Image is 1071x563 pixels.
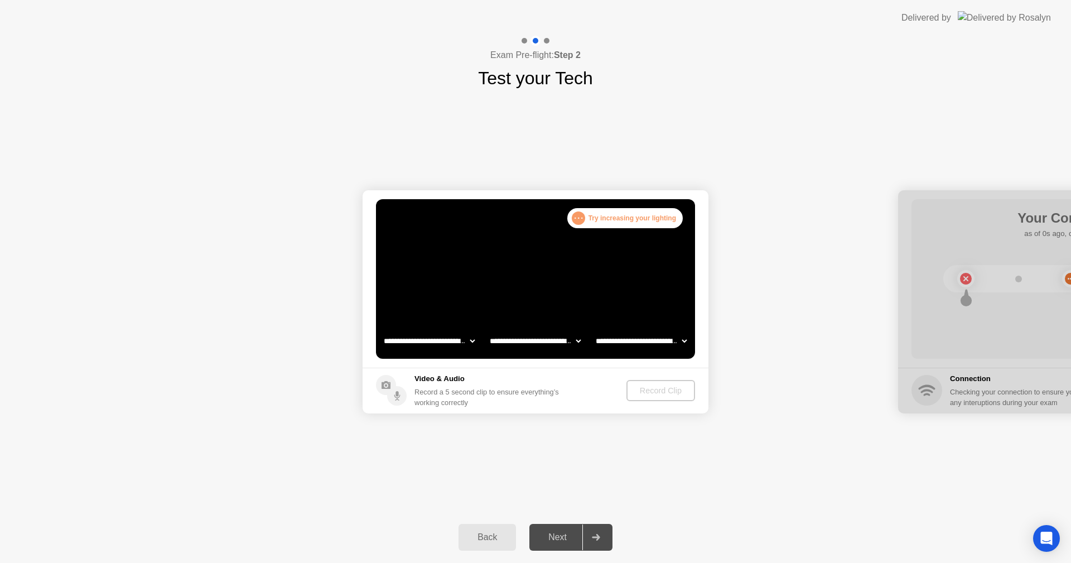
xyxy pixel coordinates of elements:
select: Available speakers [488,330,583,352]
div: Open Intercom Messenger [1033,525,1060,552]
h5: Video & Audio [414,373,563,384]
div: Back [462,532,513,542]
b: Step 2 [554,50,581,60]
div: Next [533,532,582,542]
select: Available microphones [594,330,689,352]
img: Delivered by Rosalyn [958,11,1051,24]
h1: Test your Tech [478,65,593,92]
div: Record a 5 second clip to ensure everything’s working correctly [414,387,563,408]
button: Next [529,524,612,551]
button: Back [459,524,516,551]
div: Delivered by [901,11,951,25]
button: Record Clip [626,380,695,401]
div: . . . [572,211,585,225]
h4: Exam Pre-flight: [490,49,581,62]
div: Record Clip [631,386,691,395]
select: Available cameras [382,330,477,352]
div: Try increasing your lighting [567,208,683,228]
